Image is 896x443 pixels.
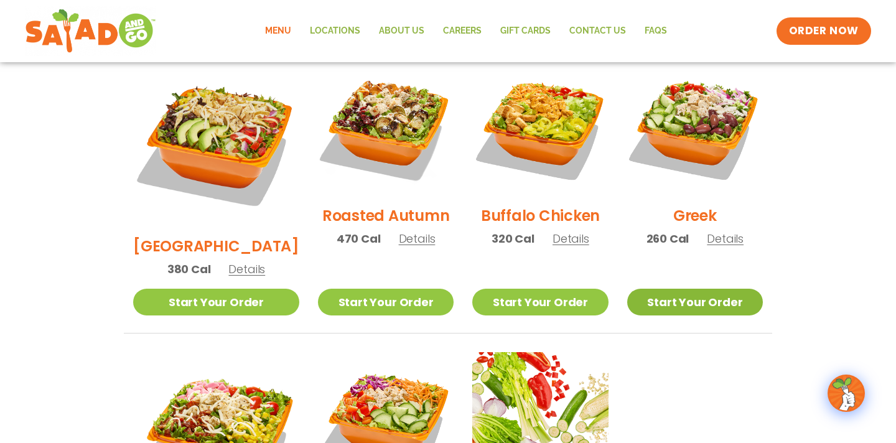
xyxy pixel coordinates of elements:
span: 470 Cal [337,230,381,247]
span: Details [707,231,744,246]
h2: Buffalo Chicken [481,205,600,226]
img: new-SAG-logo-768×292 [25,6,156,56]
a: Contact Us [560,17,635,45]
h2: [GEOGRAPHIC_DATA] [133,235,299,257]
span: 260 Cal [646,230,689,247]
img: wpChatIcon [829,376,864,411]
a: Start Your Order [318,289,454,315]
a: Start Your Order [133,289,299,315]
a: Careers [434,17,491,45]
span: ORDER NOW [789,24,859,39]
h2: Greek [673,205,717,226]
img: Product photo for Buffalo Chicken Salad [472,60,608,195]
a: FAQs [635,17,676,45]
nav: Menu [256,17,676,45]
span: 380 Cal [167,261,211,277]
span: Details [399,231,436,246]
a: Locations [301,17,370,45]
a: Menu [256,17,301,45]
h2: Roasted Autumn [322,205,450,226]
span: 320 Cal [492,230,534,247]
a: GIFT CARDS [491,17,560,45]
span: Details [553,231,589,246]
img: Product photo for BBQ Ranch Salad [133,60,299,226]
a: Start Your Order [627,289,763,315]
a: ORDER NOW [777,17,871,45]
img: Product photo for Greek Salad [627,60,763,195]
a: About Us [370,17,434,45]
a: Start Your Order [472,289,608,315]
span: Details [228,261,265,277]
img: Product photo for Roasted Autumn Salad [318,60,454,195]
